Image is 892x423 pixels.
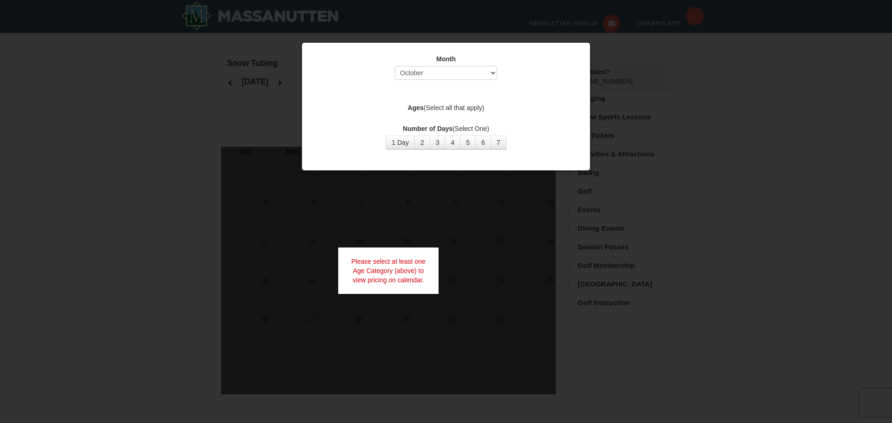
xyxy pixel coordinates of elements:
strong: Ages [408,104,424,111]
button: 1 Day [386,136,415,150]
button: 4 [445,136,460,150]
strong: Number of Days [403,125,453,132]
button: 7 [491,136,506,150]
button: 6 [475,136,491,150]
button: 3 [430,136,446,150]
div: Please select at least one Age Category (above) to view pricing on calendar. [338,247,439,294]
button: 5 [460,136,476,150]
label: (Select One) [314,124,578,133]
strong: Month [436,55,456,63]
label: (Select all that apply) [314,103,578,112]
button: 2 [414,136,430,150]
